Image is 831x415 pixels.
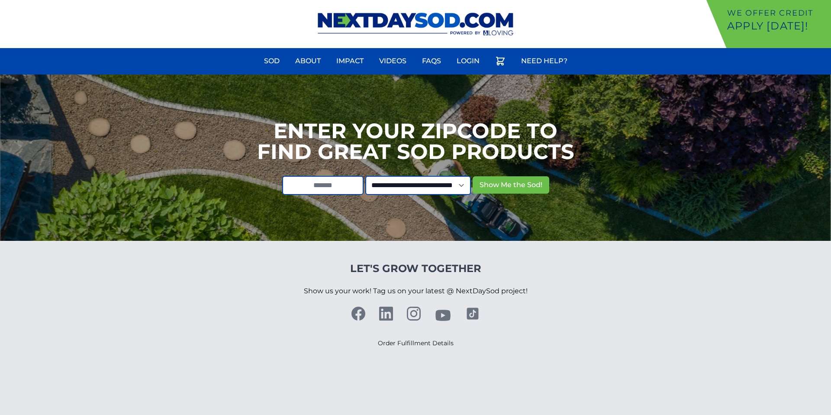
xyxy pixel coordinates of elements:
a: Sod [259,51,285,71]
a: Videos [374,51,412,71]
a: Login [451,51,485,71]
a: About [290,51,326,71]
h1: Enter your Zipcode to Find Great Sod Products [257,120,574,162]
a: FAQs [417,51,446,71]
a: Need Help? [516,51,573,71]
button: Show Me the Sod! [473,176,549,194]
a: Order Fulfillment Details [378,339,454,347]
a: Impact [331,51,369,71]
h4: Let's Grow Together [304,262,528,276]
p: Show us your work! Tag us on your latest @ NextDaySod project! [304,276,528,307]
p: We offer Credit [727,7,828,19]
p: Apply [DATE]! [727,19,828,33]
